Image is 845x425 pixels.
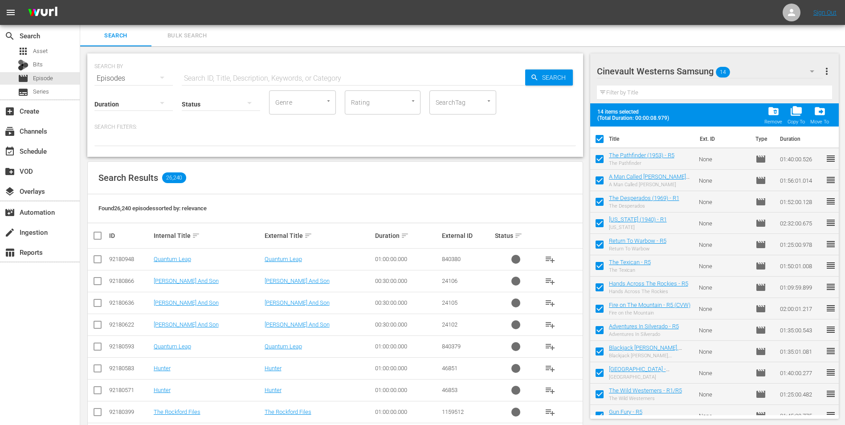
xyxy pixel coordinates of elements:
a: A Man Called [PERSON_NAME] R1 [609,173,690,187]
span: reorder [825,324,836,335]
button: playlist_add [539,270,561,292]
td: 01:40:00.277 [776,362,825,384]
span: 1159512 [442,409,464,415]
span: Bulk Search [157,31,217,41]
a: Fire on The Mountain - R5 (CVW) [609,302,690,308]
div: 92180593 [109,343,151,350]
span: reorder [825,260,836,271]
div: 01:00:00.000 [375,365,439,372]
span: playlist_add [545,276,555,286]
button: playlist_add [539,249,561,270]
td: 01:25:00.482 [776,384,825,405]
span: folder_delete [767,105,780,117]
button: Open [485,97,493,105]
span: reorder [825,217,836,228]
a: [US_STATE] (1940) - R1 [609,216,667,223]
a: [PERSON_NAME] And Son [265,278,330,284]
span: sort [514,232,523,240]
div: 00:30:00.000 [375,278,439,284]
a: [PERSON_NAME] And Son [154,299,219,306]
div: Status [495,230,537,241]
a: The Rockford Files [265,409,311,415]
span: Search [86,31,146,41]
td: 01:25:00.978 [776,234,825,255]
div: Duration [375,230,439,241]
span: Episode [755,175,766,186]
div: 01:00:00.000 [375,343,439,350]
div: 92180571 [109,387,151,393]
td: None [695,384,752,405]
p: Search Filters: [94,123,576,131]
div: Remove [764,119,782,125]
span: 26,240 [162,172,186,183]
a: Blackjack [PERSON_NAME], Desperado - R5 [609,344,682,358]
th: Ext. ID [694,127,751,151]
button: playlist_add [539,358,561,379]
button: Open [409,97,417,105]
span: Episode [755,303,766,314]
span: reorder [825,282,836,292]
span: Episode [755,239,766,250]
td: 01:40:00.526 [776,148,825,170]
span: reorder [825,153,836,164]
a: [PERSON_NAME] And Son [265,321,330,328]
button: playlist_add [539,336,561,357]
span: playlist_add [545,385,555,396]
a: Hunter [265,387,282,393]
span: Episode [755,346,766,357]
a: Hands Across The Rockies - R5 [609,280,688,287]
button: playlist_add [539,380,561,401]
span: reorder [825,303,836,314]
div: 92180622 [109,321,151,328]
div: Blackjack [PERSON_NAME], Desperado [609,353,692,359]
span: (Total Duration: 00:00:08.979) [597,115,673,121]
span: Episode [755,410,766,421]
button: playlist_add [539,292,561,314]
div: Cinevault Westerns Samsung [597,59,823,84]
td: None [695,255,752,277]
div: External ID [442,232,493,239]
a: Sign Out [813,9,837,16]
div: Bits [18,60,29,70]
div: Move To [810,119,829,125]
a: Hunter [154,387,171,393]
button: Search [525,69,573,86]
div: Return To Warbow [609,246,666,252]
a: Adventures In Silverado - R5 [609,323,679,330]
span: Episode [755,368,766,378]
td: 01:56:01.014 [776,170,825,191]
span: Episode [755,282,766,293]
span: Create [4,106,15,117]
span: playlist_add [545,298,555,308]
a: The Rockford Files [154,409,200,415]
a: [PERSON_NAME] And Son [265,299,330,306]
span: Move Item To Workspace [808,102,832,127]
span: reorder [825,196,836,207]
span: 840379 [442,343,461,350]
button: Move To [808,102,832,127]
span: Ingestion [4,227,15,238]
a: Quantum Leap [265,343,302,350]
span: playlist_add [545,254,555,265]
a: Hunter [154,365,171,372]
td: 02:00:01.217 [776,298,825,319]
div: 92180636 [109,299,151,306]
a: [PERSON_NAME] And Son [154,278,219,284]
span: more_vert [821,66,832,77]
span: reorder [825,388,836,399]
div: 01:00:00.000 [375,256,439,262]
div: The Pathfinder [609,160,674,166]
span: Episode [755,261,766,271]
span: reorder [825,410,836,421]
span: 840380 [442,256,461,262]
span: Remove Item From Workspace [762,102,785,127]
td: 01:35:01.081 [776,341,825,362]
div: The Wild Westerners [609,396,682,401]
span: 24106 [442,278,457,284]
span: Series [18,87,29,98]
td: None [695,362,752,384]
span: Episode [18,73,29,84]
span: 46851 [442,365,457,372]
span: Schedule [4,146,15,157]
span: Episode [755,389,766,400]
